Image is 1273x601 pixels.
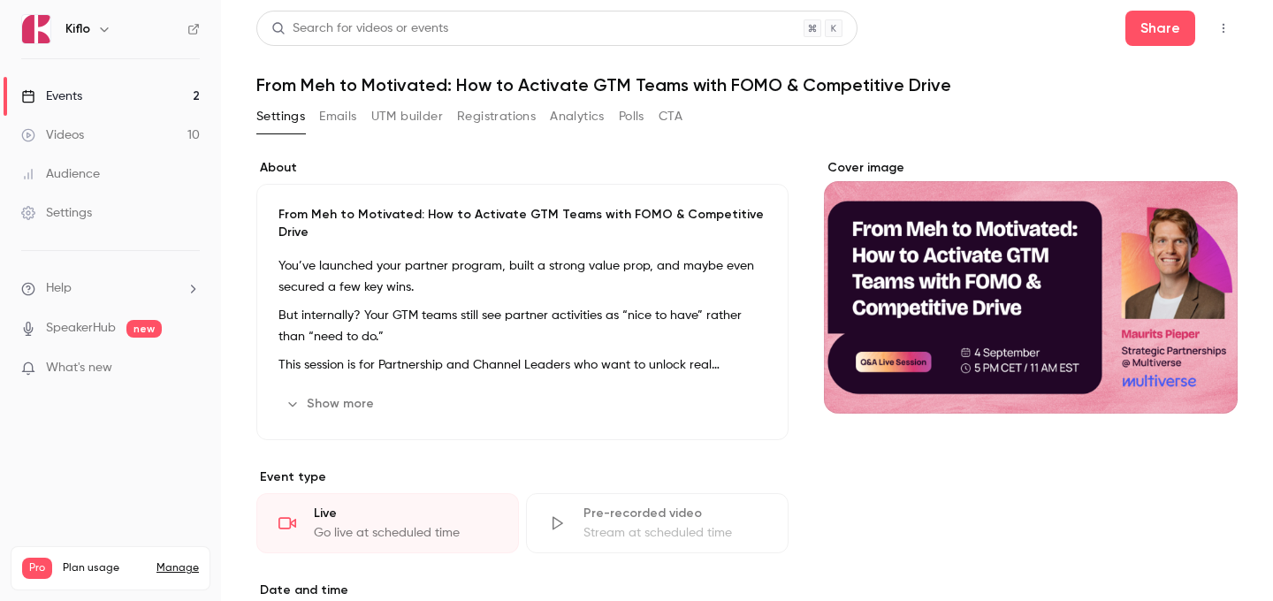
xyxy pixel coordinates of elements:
[21,204,92,222] div: Settings
[457,103,536,131] button: Registrations
[526,493,789,553] div: Pre-recorded videoStream at scheduled time
[22,558,52,579] span: Pro
[256,582,789,599] label: Date and time
[314,524,497,542] div: Go live at scheduled time
[126,320,162,338] span: new
[46,279,72,298] span: Help
[256,159,789,177] label: About
[659,103,682,131] button: CTA
[619,103,644,131] button: Polls
[550,103,605,131] button: Analytics
[1125,11,1195,46] button: Share
[65,20,90,38] h6: Kiflo
[319,103,356,131] button: Emails
[22,15,50,43] img: Kiflo
[278,206,766,241] p: From Meh to Motivated: How to Activate GTM Teams with FOMO & Competitive Drive
[583,505,766,522] div: Pre-recorded video
[21,165,100,183] div: Audience
[278,354,766,376] p: This session is for Partnership and Channel Leaders who want to unlock real engagement from their...
[278,390,385,418] button: Show more
[63,561,146,575] span: Plan usage
[21,279,200,298] li: help-dropdown-opener
[156,561,199,575] a: Manage
[371,103,443,131] button: UTM builder
[179,361,200,377] iframe: Noticeable Trigger
[256,493,519,553] div: LiveGo live at scheduled time
[46,359,112,377] span: What's new
[278,305,766,347] p: But internally? Your GTM teams still see partner activities as “nice to have” rather than “need t...
[278,255,766,298] p: You’ve launched your partner program, built a strong value prop, and maybe even secured a few key...
[583,524,766,542] div: Stream at scheduled time
[256,468,789,486] p: Event type
[256,74,1238,95] h1: From Meh to Motivated: How to Activate GTM Teams with FOMO & Competitive Drive
[46,319,116,338] a: SpeakerHub
[314,505,497,522] div: Live
[824,159,1238,414] section: Cover image
[271,19,448,38] div: Search for videos or events
[21,87,82,105] div: Events
[21,126,84,144] div: Videos
[824,159,1238,177] label: Cover image
[256,103,305,131] button: Settings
